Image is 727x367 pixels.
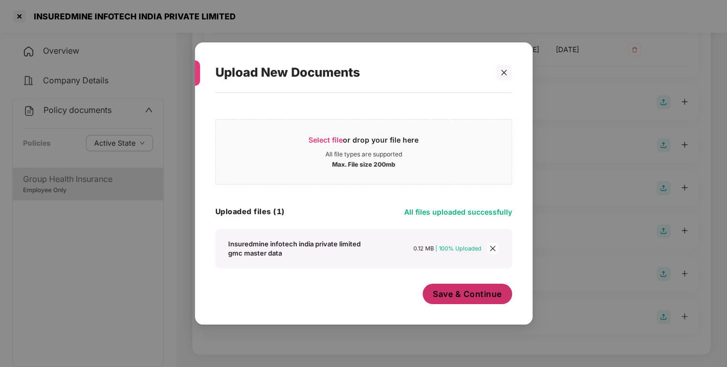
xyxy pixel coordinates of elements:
[487,243,498,254] span: close
[228,239,367,258] div: Insuredmine infotech india private limited gmc master data
[423,284,512,304] button: Save & Continue
[216,127,512,176] span: Select fileor drop your file hereAll file types are supportedMax. File size 200mb
[309,135,343,144] span: Select file
[413,245,434,252] span: 0.12 MB
[435,245,481,252] span: | 100% Uploaded
[215,207,285,217] h4: Uploaded files (1)
[433,288,502,300] span: Save & Continue
[404,208,512,216] span: All files uploaded successfully
[500,69,508,76] span: close
[325,150,402,158] div: All file types are supported
[309,135,418,150] div: or drop your file here
[332,158,395,169] div: Max. File size 200mb
[215,53,488,93] div: Upload New Documents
